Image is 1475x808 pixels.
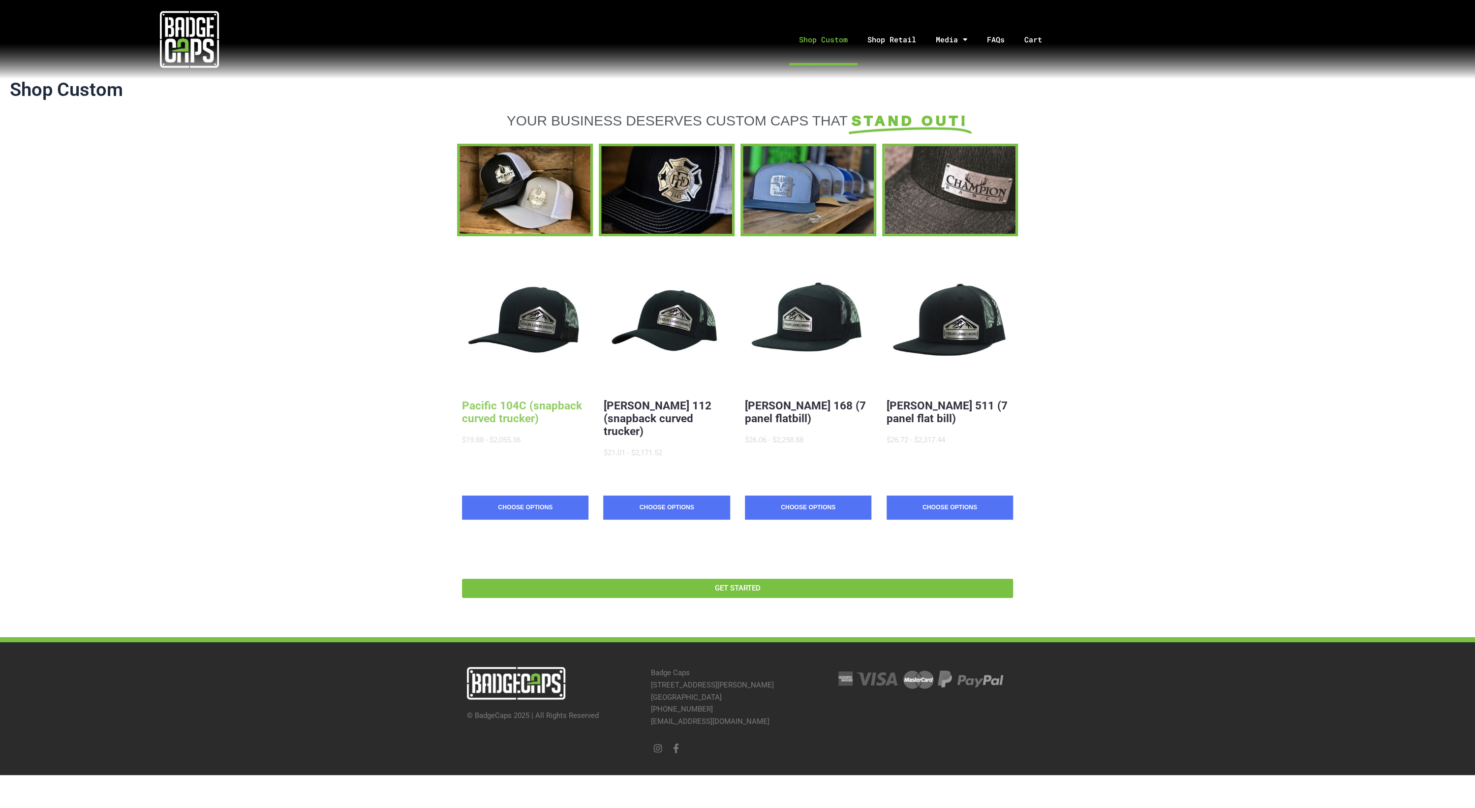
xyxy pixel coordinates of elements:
[603,448,662,457] span: $21.01 - $2,171.52
[977,14,1014,65] a: FAQs
[10,79,1465,101] h1: Shop Custom
[887,399,1008,425] a: [PERSON_NAME] 511 (7 panel flat bill)
[745,496,871,520] a: Choose Options
[650,717,769,726] a: [EMAIL_ADDRESS][DOMAIN_NAME]
[1014,14,1064,65] a: Cart
[160,10,219,69] img: badgecaps white logo with green acccent
[858,14,926,65] a: Shop Retail
[650,705,712,714] a: [PHONE_NUMBER]
[462,435,521,444] span: $19.88 - $2,055.36
[926,14,977,65] a: Media
[462,579,1013,598] a: GET STARTED
[462,399,582,425] a: Pacific 104C (snapback curved trucker)
[462,496,588,520] a: Choose Options
[745,435,803,444] span: $26.06 - $2,258.88
[745,261,871,387] button: BadgeCaps - Richardson 168
[507,113,848,128] span: YOUR BUSINESS DESERVES CUSTOM CAPS THAT
[599,144,735,236] a: FFD BadgeCaps Fire Department Custom unique apparel
[715,585,761,592] span: GET STARTED
[467,667,565,700] img: badgecaps horizontal logo with green accent
[462,112,1013,129] a: YOUR BUSINESS DESERVES CUSTOM CAPS THAT STAND OUT!
[462,261,588,387] button: BadgeCaps - Pacific 104C
[603,496,730,520] a: Choose Options
[603,399,711,437] a: [PERSON_NAME] 112 (snapback curved trucker)
[603,261,730,387] button: BadgeCaps - Richardson 112
[650,668,773,702] a: Badge Caps[STREET_ADDRESS][PERSON_NAME][GEOGRAPHIC_DATA]
[832,667,1006,691] img: Credit Cards Accepted
[887,435,945,444] span: $26.72 - $2,317.44
[789,14,858,65] a: Shop Custom
[745,399,866,425] a: [PERSON_NAME] 168 (7 panel flatbill)
[379,14,1475,65] nav: Menu
[887,496,1013,520] a: Choose Options
[887,261,1013,387] button: BadgeCaps - Richardson 511
[467,710,641,722] p: © BadgeCaps 2025 | All Rights Reserved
